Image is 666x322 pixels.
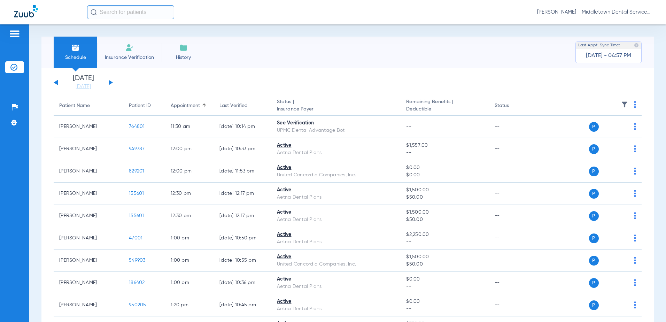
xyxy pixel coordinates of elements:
div: Aetna Dental Plans [277,305,395,313]
li: [DATE] [62,75,104,90]
iframe: Chat Widget [631,289,666,322]
img: group-dot-blue.svg [634,212,636,219]
span: -- [406,283,483,290]
span: $0.00 [406,298,483,305]
span: $0.00 [406,164,483,171]
td: [PERSON_NAME] [54,160,123,183]
td: 1:00 PM [165,250,214,272]
span: $1,500.00 [406,209,483,216]
input: Search for patients [87,5,174,19]
div: Active [277,253,395,261]
span: [PERSON_NAME] - Middletown Dental Services [537,9,652,16]
th: Status [489,96,536,116]
span: $50.00 [406,261,483,268]
td: [PERSON_NAME] [54,116,123,138]
td: [PERSON_NAME] [54,294,123,316]
td: [PERSON_NAME] [54,138,123,160]
span: 764801 [129,124,145,129]
td: 12:00 PM [165,160,214,183]
div: Patient ID [129,102,151,109]
td: 1:00 PM [165,227,214,250]
td: [DATE] 11:53 PM [214,160,271,183]
td: 12:30 PM [165,205,214,227]
span: -- [406,149,483,156]
span: -- [406,124,411,129]
span: -- [406,305,483,313]
td: -- [489,227,536,250]
td: [DATE] 10:14 PM [214,116,271,138]
span: History [167,54,200,61]
td: -- [489,183,536,205]
td: -- [489,160,536,183]
div: United Concordia Companies, Inc. [277,261,395,268]
td: -- [489,138,536,160]
span: P [589,233,599,243]
div: UPMC Dental Advantage Bot [277,127,395,134]
img: group-dot-blue.svg [634,145,636,152]
td: [DATE] 10:33 PM [214,138,271,160]
span: $50.00 [406,216,483,223]
span: P [589,167,599,176]
div: Patient Name [59,102,118,109]
td: 1:00 PM [165,272,214,294]
span: P [589,300,599,310]
span: P [589,189,599,199]
span: P [589,278,599,288]
div: Aetna Dental Plans [277,149,395,156]
span: $1,557.00 [406,142,483,149]
img: History [179,44,188,52]
img: hamburger-icon [9,30,20,38]
td: [PERSON_NAME] [54,205,123,227]
img: Schedule [71,44,80,52]
span: $0.00 [406,276,483,283]
span: 949787 [129,146,145,151]
span: $50.00 [406,194,483,201]
span: $1,500.00 [406,186,483,194]
img: Manual Insurance Verification [125,44,134,52]
span: P [589,144,599,154]
td: [DATE] 12:17 PM [214,183,271,205]
img: group-dot-blue.svg [634,123,636,130]
img: Zuub Logo [14,5,38,17]
td: -- [489,205,536,227]
span: 829201 [129,169,145,174]
span: $2,250.00 [406,231,483,238]
img: group-dot-blue.svg [634,101,636,108]
img: group-dot-blue.svg [634,235,636,242]
div: Active [277,209,395,216]
span: -- [406,238,483,246]
span: P [589,122,599,132]
span: P [589,256,599,266]
td: 11:30 AM [165,116,214,138]
span: $1,500.00 [406,253,483,261]
div: United Concordia Companies, Inc. [277,171,395,179]
div: Last Verified [219,102,248,109]
td: 1:20 PM [165,294,214,316]
img: Search Icon [91,9,97,15]
span: 47001 [129,236,142,240]
div: See Verification [277,120,395,127]
div: Last Verified [219,102,266,109]
span: P [589,211,599,221]
div: Active [277,164,395,171]
span: 186402 [129,280,145,285]
td: [PERSON_NAME] [54,227,123,250]
img: last sync help info [634,43,639,48]
div: Appointment [171,102,208,109]
div: Patient Name [59,102,90,109]
td: [DATE] 10:55 PM [214,250,271,272]
span: Deductible [406,106,483,113]
span: 549903 [129,258,146,263]
td: 12:00 PM [165,138,214,160]
td: [PERSON_NAME] [54,183,123,205]
div: Active [277,142,395,149]
td: -- [489,250,536,272]
th: Remaining Benefits | [401,96,489,116]
td: -- [489,116,536,138]
div: Active [277,186,395,194]
td: -- [489,272,536,294]
span: [DATE] - 04:57 PM [586,52,631,59]
img: group-dot-blue.svg [634,190,636,197]
span: 950205 [129,302,146,307]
